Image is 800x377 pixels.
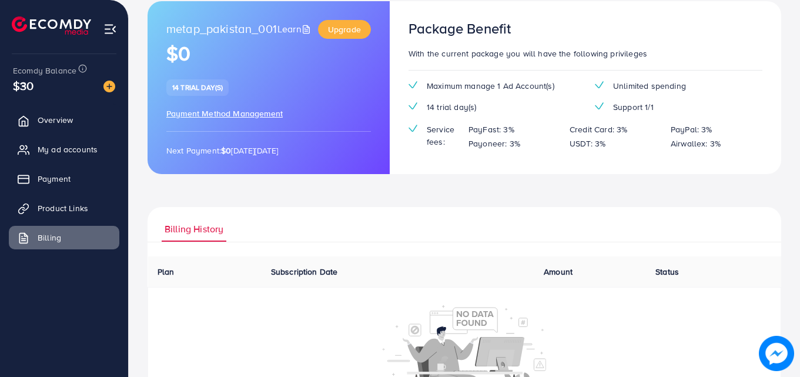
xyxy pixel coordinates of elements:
[221,145,231,156] strong: $0
[103,81,115,92] img: image
[13,65,76,76] span: Ecomdy Balance
[759,336,794,371] img: image
[570,136,605,151] p: USDT: 3%
[158,266,175,278] span: Plan
[328,24,361,35] span: Upgrade
[166,108,283,119] span: Payment Method Management
[409,20,511,37] h3: Package Benefit
[427,124,459,148] span: Service fees:
[409,125,417,132] img: tick
[409,46,762,61] p: With the current package you will have the following privileges
[468,122,514,136] p: PayFast: 3%
[595,102,604,110] img: tick
[318,20,371,39] a: Upgrade
[427,80,554,92] span: Maximum manage 1 Ad Account(s)
[38,144,98,155] span: My ad accounts
[427,101,476,113] span: 14 trial day(s)
[172,82,223,92] span: 14 trial day(s)
[38,202,88,214] span: Product Links
[409,81,417,89] img: tick
[166,144,371,158] p: Next Payment: [DATE][DATE]
[166,42,371,66] h1: $0
[9,226,119,249] a: Billing
[570,122,627,136] p: Credit Card: 3%
[38,232,61,243] span: Billing
[655,266,679,278] span: Status
[38,114,73,126] span: Overview
[595,81,604,89] img: tick
[38,173,71,185] span: Payment
[671,122,712,136] p: PayPal: 3%
[9,167,119,191] a: Payment
[671,136,721,151] p: Airwallex: 3%
[544,266,573,278] span: Amount
[271,266,338,278] span: Subscription Date
[9,138,119,161] a: My ad accounts
[9,196,119,220] a: Product Links
[468,136,520,151] p: Payoneer: 3%
[13,77,34,94] span: $30
[9,108,119,132] a: Overview
[613,80,686,92] span: Unlimited spending
[165,222,223,236] span: Billing History
[277,22,313,36] a: Learn
[12,16,91,35] img: logo
[409,102,417,110] img: tick
[613,101,654,113] span: Support 1/1
[103,22,117,36] img: menu
[166,20,277,39] span: metap_pakistan_001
